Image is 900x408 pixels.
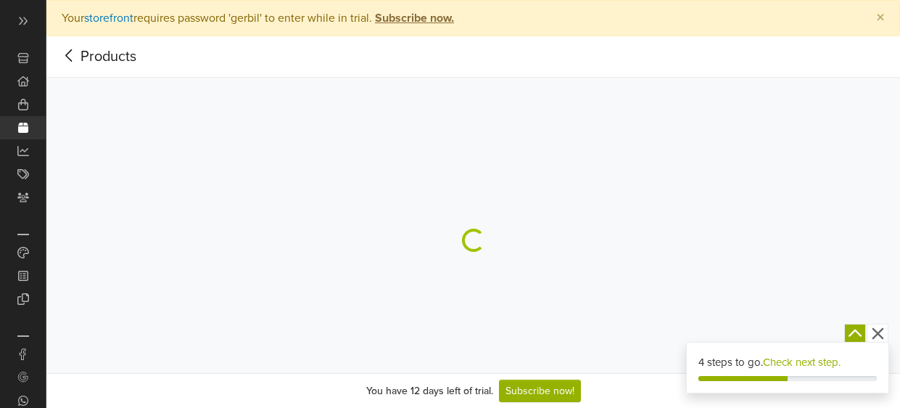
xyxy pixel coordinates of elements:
[763,356,841,369] a: Check next step.
[17,335,29,337] p: Integrations
[17,234,29,235] p: Customization
[84,11,133,25] a: storefront
[499,380,581,402] a: Subscribe now!
[372,11,454,25] a: Subscribe now.
[862,1,899,36] button: Close
[366,383,493,399] div: You have 12 days left of trial.
[876,7,885,28] span: ×
[698,354,877,371] div: 4 steps to go.
[375,11,454,25] strong: Subscribe now.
